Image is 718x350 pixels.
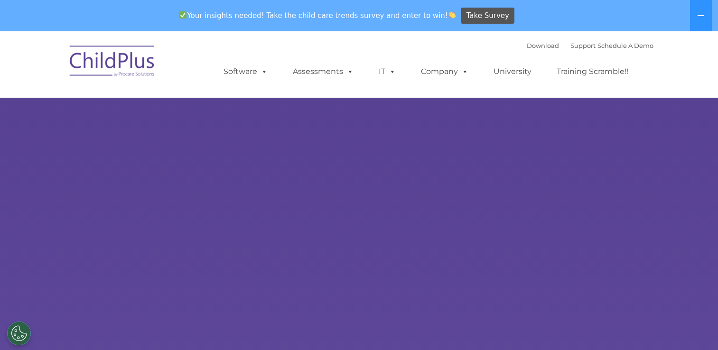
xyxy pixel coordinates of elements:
[283,62,363,81] a: Assessments
[570,42,596,49] a: Support
[466,8,509,24] span: Take Survey
[448,11,456,18] img: 👏
[597,42,653,49] a: Schedule A Demo
[484,62,541,81] a: University
[369,62,405,81] a: IT
[527,42,653,49] font: |
[411,62,478,81] a: Company
[179,11,186,18] img: ✅
[176,6,460,25] span: Your insights needed! Take the child care trends survey and enter to win!
[214,62,277,81] a: Software
[527,42,559,49] a: Download
[65,39,160,86] img: ChildPlus by Procare Solutions
[461,8,514,24] a: Take Survey
[7,322,31,345] button: Cookies Settings
[547,62,638,81] a: Training Scramble!!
